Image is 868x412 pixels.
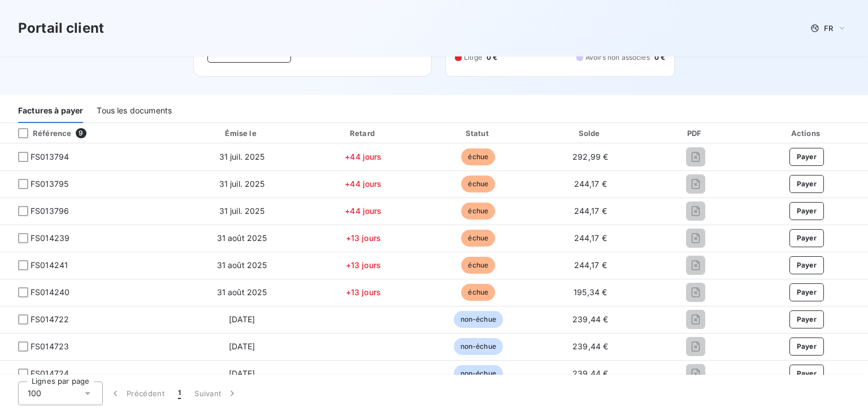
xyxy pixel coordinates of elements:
button: Suivant [188,382,245,405]
div: PDF [648,128,743,139]
span: échue [461,203,495,220]
button: Payer [789,283,824,301]
div: Référence [9,128,71,138]
span: échue [461,284,495,301]
button: Payer [789,202,824,220]
span: 100 [28,388,41,399]
span: 292,99 € [572,152,608,161]
span: FS014239 [31,233,70,244]
div: Tous les documents [97,99,172,123]
span: 31 juil. 2025 [219,179,265,189]
div: Retard [307,128,419,139]
div: Solde [537,128,644,139]
span: +44 jours [345,152,381,161]
span: [DATE] [229,314,255,324]
button: Payer [789,175,824,193]
span: FS014723 [31,341,69,352]
span: 239,44 € [572,314,608,324]
span: échue [461,257,495,274]
span: non-échue [454,311,503,328]
span: +44 jours [345,179,381,189]
span: FS014241 [31,260,68,271]
span: 239,44 € [572,341,608,351]
button: Payer [789,256,824,274]
span: 31 juil. 2025 [219,152,265,161]
span: FS014724 [31,368,69,379]
button: Payer [789,148,824,166]
button: Précédent [103,382,171,405]
span: 0 € [654,52,665,63]
span: Avoirs non associés [585,52,650,63]
span: 9 [76,128,86,138]
span: échue [461,230,495,247]
span: +13 jours [346,260,381,270]
span: échue [461,176,495,192]
span: 195,34 € [574,287,607,297]
span: +13 jours [346,287,381,297]
button: Payer [789,310,824,328]
h3: Portail client [18,18,104,38]
span: +44 jours [345,206,381,216]
span: [DATE] [229,369,255,378]
span: FS013796 [31,205,69,217]
div: Actions [748,128,866,139]
span: 244,17 € [574,179,607,189]
span: FS013794 [31,151,69,163]
span: non-échue [454,338,503,355]
span: 31 août 2025 [217,233,267,243]
button: Payer [789,229,824,247]
span: FR [824,24,833,33]
span: 1 [178,388,181,399]
button: Payer [789,365,824,383]
button: 1 [171,382,188,405]
span: 0 € [487,52,497,63]
span: 244,17 € [574,206,607,216]
div: Statut [424,128,533,139]
span: 31 août 2025 [217,287,267,297]
span: 244,17 € [574,260,607,270]
span: FS014240 [31,287,70,298]
span: [DATE] [229,341,255,351]
button: Payer [789,338,824,356]
span: FS014722 [31,314,69,325]
span: +13 jours [346,233,381,243]
span: non-échue [454,365,503,382]
span: FS013795 [31,178,68,190]
span: 31 juil. 2025 [219,206,265,216]
div: Émise le [181,128,303,139]
span: 31 août 2025 [217,260,267,270]
div: Factures à payer [18,99,83,123]
span: Litige [464,52,482,63]
span: 239,44 € [572,369,608,378]
span: 244,17 € [574,233,607,243]
span: échue [461,148,495,165]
